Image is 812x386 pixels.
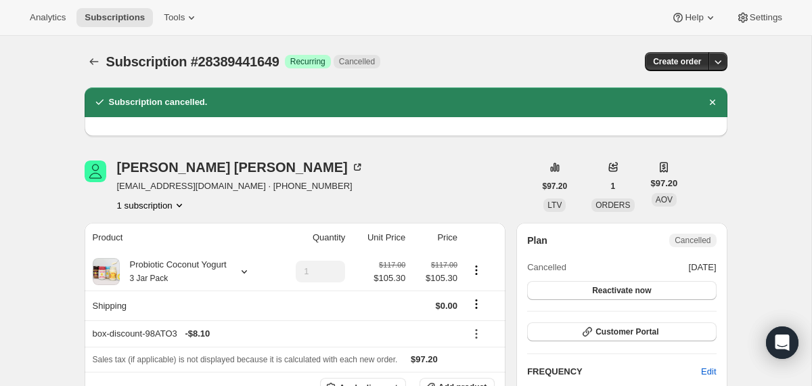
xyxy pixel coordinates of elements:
span: AOV [656,195,673,205]
button: Tools [156,8,206,27]
span: Customer Portal [595,326,658,337]
span: Edit [701,365,716,379]
button: Product actions [117,198,186,212]
span: $105.30 [413,272,457,285]
span: $97.20 [411,354,438,364]
span: Reactivate now [592,285,651,296]
span: Subscription #28389441649 [106,54,279,69]
th: Product [85,223,275,253]
span: 1 [611,181,616,192]
span: Analytics [30,12,66,23]
small: 3 Jar Pack [130,274,168,283]
img: product img [93,258,120,285]
th: Shipping [85,291,275,320]
small: $117.00 [431,261,457,269]
span: Cancelled [675,235,710,246]
button: Subscriptions [85,52,104,71]
button: Reactivate now [527,281,716,300]
span: Subscriptions [85,12,145,23]
span: ORDERS [595,200,630,210]
span: Help [685,12,703,23]
th: Quantity [275,223,350,253]
button: Edit [693,361,724,383]
span: Settings [750,12,782,23]
button: Create order [645,52,709,71]
button: Product actions [466,263,487,278]
span: [EMAIL_ADDRESS][DOMAIN_NAME] · [PHONE_NUMBER] [117,179,364,193]
button: Dismiss notification [703,93,722,112]
button: Analytics [22,8,74,27]
button: Customer Portal [527,322,716,341]
h2: FREQUENCY [527,365,701,379]
th: Price [409,223,461,253]
h2: Plan [527,234,547,247]
span: Tools [164,12,185,23]
small: $117.00 [379,261,405,269]
button: Subscriptions [76,8,153,27]
div: [PERSON_NAME] [PERSON_NAME] [117,160,364,174]
span: Sales tax (if applicable) is not displayed because it is calculated with each new order. [93,355,398,364]
span: $0.00 [435,301,457,311]
button: Help [663,8,725,27]
span: [DATE] [689,261,717,274]
div: Open Intercom Messenger [766,326,798,359]
span: - $8.10 [185,327,210,341]
button: Settings [728,8,790,27]
button: $97.20 [535,177,576,196]
span: Cancelled [339,56,375,67]
span: $97.20 [651,177,678,190]
span: LTV [547,200,562,210]
th: Unit Price [349,223,409,253]
div: box-discount-98ATO3 [93,327,458,341]
span: Recurring [290,56,325,67]
span: $105.30 [374,272,405,285]
div: Probiotic Coconut Yogurt [120,258,227,285]
span: Create order [653,56,701,67]
h2: Subscription cancelled. [109,95,208,109]
span: Gladys Christopher [85,160,106,182]
button: 1 [603,177,624,196]
button: Shipping actions [466,297,487,312]
span: $97.20 [543,181,568,192]
span: Cancelled [527,261,566,274]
